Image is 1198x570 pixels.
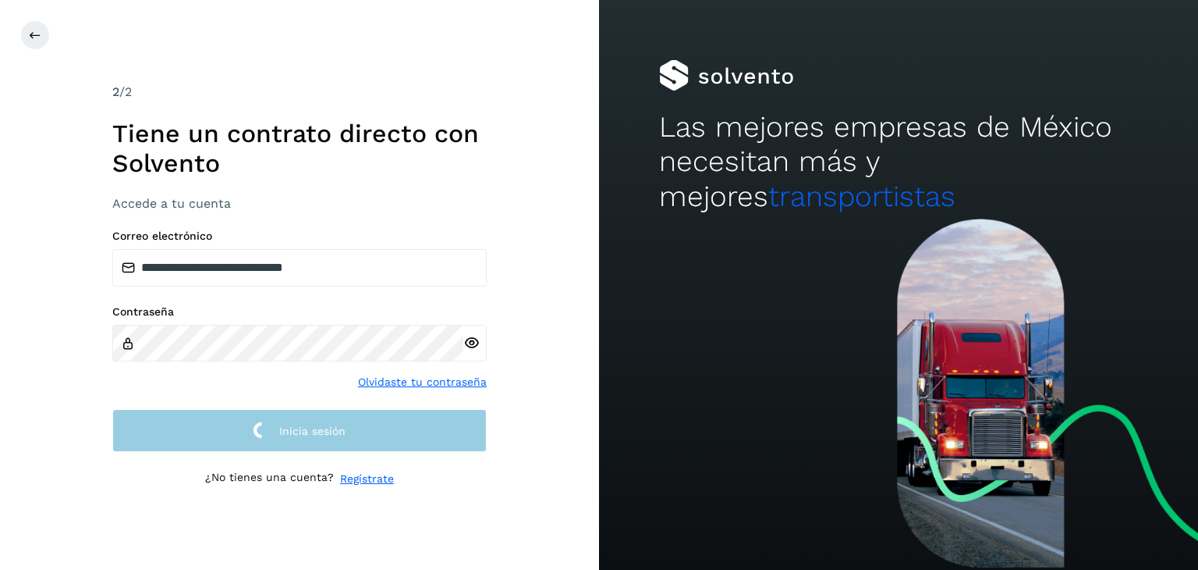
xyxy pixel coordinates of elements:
a: Olvidaste tu contraseña [358,374,487,390]
span: 2 [112,84,119,99]
label: Correo electrónico [112,230,487,243]
h2: Las mejores empresas de México necesitan más y mejores [659,110,1138,214]
h1: Tiene un contrato directo con Solvento [112,119,487,179]
span: transportistas [768,180,955,213]
p: ¿No tienes una cuenta? [205,471,334,487]
span: Inicia sesión [279,426,346,436]
a: Regístrate [340,471,394,487]
h3: Accede a tu cuenta [112,196,487,211]
label: Contraseña [112,305,487,319]
button: Inicia sesión [112,409,487,452]
div: /2 [112,83,487,102]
